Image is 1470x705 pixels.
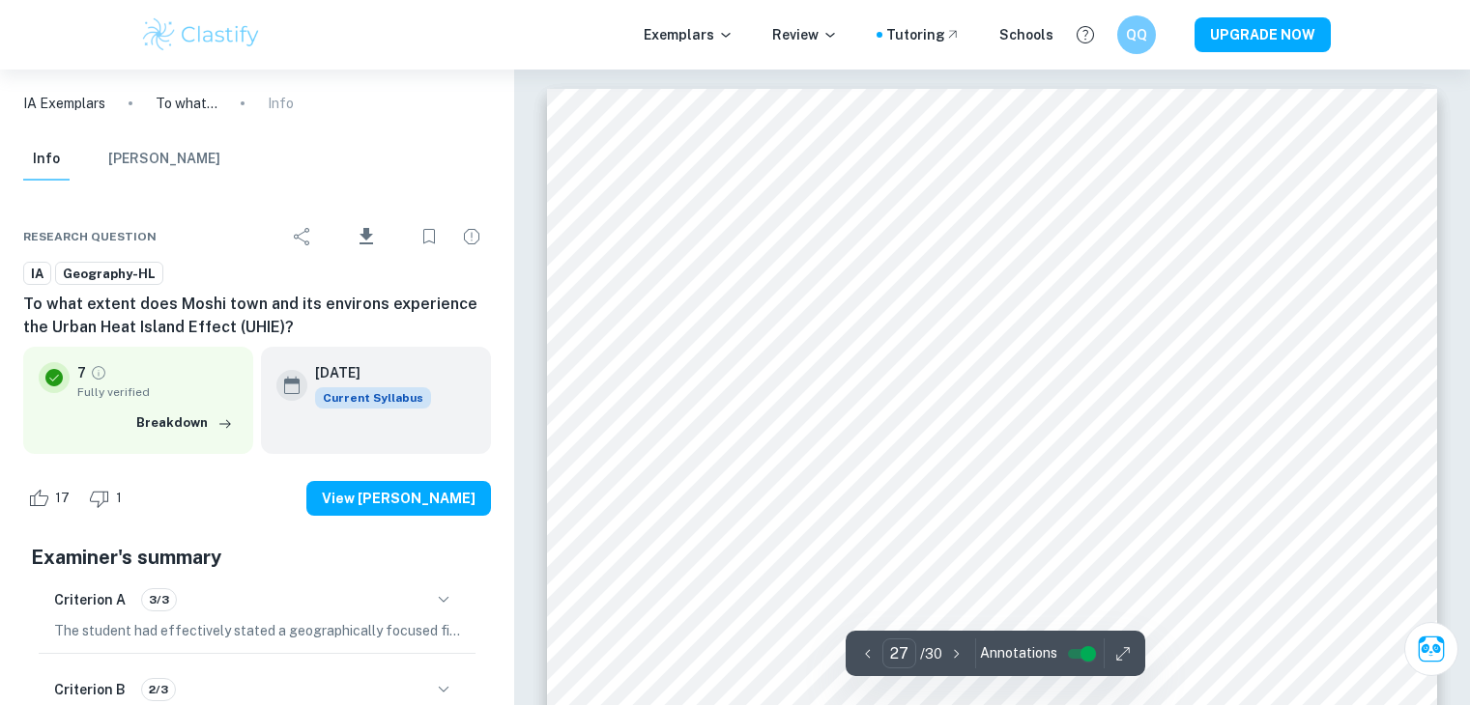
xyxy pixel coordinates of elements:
[23,93,105,114] a: IA Exemplars
[54,589,126,610] h6: Criterion A
[23,483,80,514] div: Like
[886,24,961,45] a: Tutoring
[268,93,294,114] p: Info
[56,265,162,284] span: Geography-HL
[90,364,107,381] a: Grade fully verified
[54,620,460,641] p: The student had effectively stated a geographically focused fieldwork question, examining the Urb...
[24,265,50,284] span: IA
[283,217,322,256] div: Share
[1069,18,1102,51] button: Help and Feedback
[920,643,942,664] p: / 30
[326,211,406,262] div: Download
[980,643,1057,663] span: Annotations
[1195,17,1331,52] button: UPGRADE NOW
[140,15,263,54] img: Clastify logo
[23,138,70,181] button: Info
[156,93,217,114] p: To what extent does Moshi town and its environs experience the Urban Heat Island Effect (UHIE)?
[315,387,431,409] div: This exemplar is based on the current syllabus. Feel free to refer to it for inspiration/ideas wh...
[23,262,51,286] a: IA
[23,293,491,339] h6: To what extent does Moshi town and its environs experience the Urban Heat Island Effect (UHIE)?
[1404,622,1458,676] button: Ask Clai
[84,483,132,514] div: Dislike
[105,489,132,508] span: 1
[44,489,80,508] span: 17
[77,362,86,383] p: 7
[644,24,734,45] p: Exemplars
[131,409,238,437] button: Breakdown
[772,24,838,45] p: Review
[315,387,431,409] span: Current Syllabus
[142,591,176,608] span: 3/3
[306,481,491,516] button: View [PERSON_NAME]
[77,383,238,401] span: Fully verified
[55,262,163,286] a: Geography-HL
[54,679,126,700] h6: Criterion B
[1117,15,1156,54] button: QQ
[142,681,175,698] span: 2/3
[1125,24,1147,45] h6: QQ
[999,24,1053,45] a: Schools
[315,362,416,383] h6: [DATE]
[23,228,157,245] span: Research question
[108,138,220,181] button: [PERSON_NAME]
[452,217,491,256] div: Report issue
[410,217,448,256] div: Bookmark
[31,543,483,572] h5: Examiner's summary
